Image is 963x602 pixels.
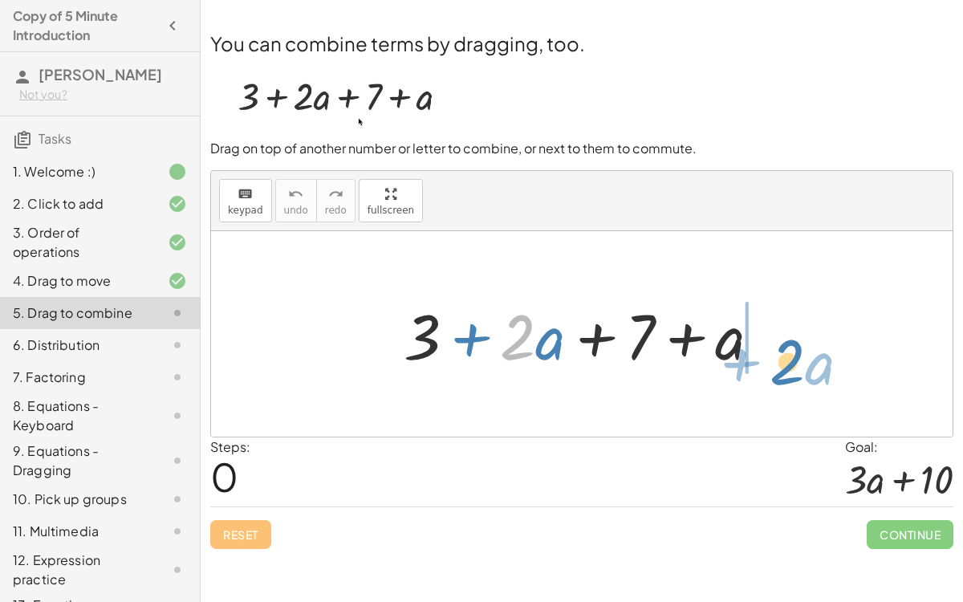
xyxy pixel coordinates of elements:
h2: You can combine terms by dragging, too. [210,30,953,57]
span: keypad [228,205,263,216]
button: undoundo [275,179,317,222]
div: 6. Distribution [13,336,142,355]
i: Task finished and correct. [168,271,187,291]
p: Drag on top of another number or letter to combine, or next to them to commute. [210,140,953,158]
i: Task not started. [168,522,187,541]
i: Task not started. [168,336,187,355]
div: 5. Drag to combine [13,303,142,323]
i: keyboard [238,185,253,204]
button: keyboardkeypad [219,179,272,222]
i: undo [288,185,303,204]
span: redo [325,205,347,216]
div: 8. Equations - Keyboard [13,397,142,435]
label: Steps: [210,438,250,455]
span: Tasks [39,130,71,147]
i: Task not started. [168,560,187,580]
div: Goal: [845,437,953,457]
div: Not you? [19,87,187,103]
button: fullscreen [359,179,423,222]
h4: Copy of 5 Minute Introduction [13,6,158,45]
div: 11. Multimedia [13,522,142,541]
i: Task not started. [168,368,187,387]
div: 9. Equations - Dragging [13,441,142,480]
button: redoredo [316,179,356,222]
img: 2732cd314113cae88e86a0da4ff5faf75a6c1d0334688b807fde28073a48b3bd.webp [210,57,461,135]
span: [PERSON_NAME] [39,65,162,83]
div: 10. Pick up groups [13,490,142,509]
i: Task not started. [168,451,187,470]
div: 4. Drag to move [13,271,142,291]
i: Task finished and correct. [168,194,187,214]
span: 0 [210,452,238,501]
i: Task not started. [168,406,187,425]
span: fullscreen [368,205,414,216]
div: 12. Expression practice [13,551,142,589]
i: Task finished and correct. [168,233,187,252]
div: 3. Order of operations [13,223,142,262]
i: Task finished. [168,162,187,181]
div: 1. Welcome :) [13,162,142,181]
i: Task not started. [168,490,187,509]
i: Task not started. [168,303,187,323]
span: undo [284,205,308,216]
div: 7. Factoring [13,368,142,387]
i: redo [328,185,343,204]
div: 2. Click to add [13,194,142,214]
